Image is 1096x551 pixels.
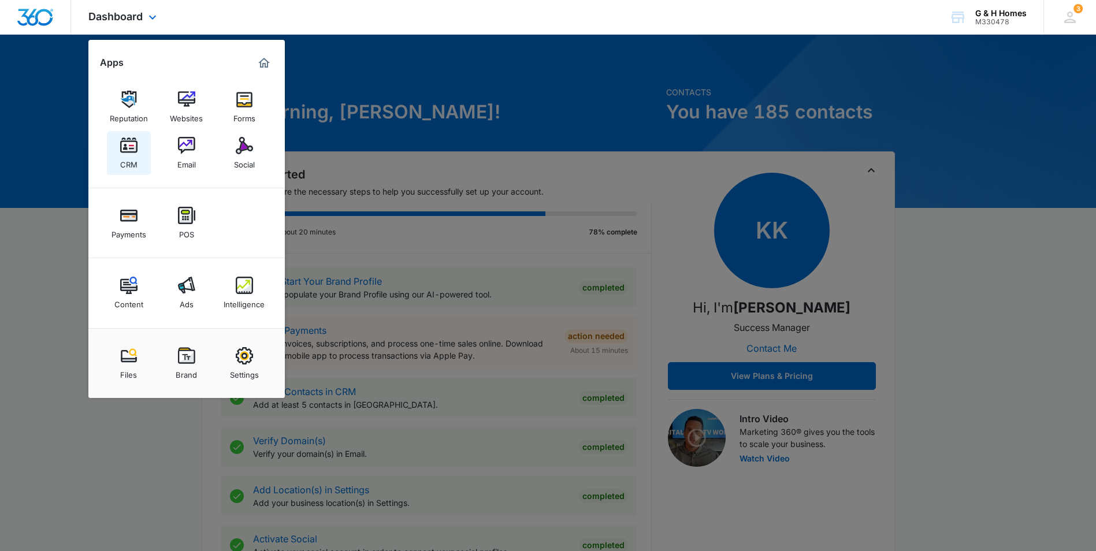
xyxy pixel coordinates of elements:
a: Payments [107,201,151,245]
div: Forms [233,108,255,123]
div: Social [234,154,255,169]
a: Intelligence [222,271,266,315]
a: Content [107,271,151,315]
a: Brand [165,341,209,385]
div: POS [179,224,194,239]
div: Files [120,364,137,379]
div: CRM [120,154,138,169]
div: account id [975,18,1027,26]
a: Files [107,341,151,385]
div: Websites [170,108,203,123]
div: Settings [230,364,259,379]
a: Social [222,131,266,175]
div: Intelligence [224,294,265,309]
a: Forms [222,85,266,129]
a: Settings [222,341,266,385]
a: Ads [165,271,209,315]
div: Email [177,154,196,169]
a: POS [165,201,209,245]
a: Marketing 360® Dashboard [255,54,273,72]
a: Reputation [107,85,151,129]
span: 3 [1073,4,1083,13]
div: Ads [180,294,194,309]
div: Reputation [110,108,148,123]
a: CRM [107,131,151,175]
div: notifications count [1073,4,1083,13]
div: Payments [112,224,146,239]
span: Dashboard [88,10,143,23]
h2: Apps [100,57,124,68]
a: Email [165,131,209,175]
div: Content [114,294,143,309]
div: account name [975,9,1027,18]
a: Websites [165,85,209,129]
div: Brand [176,364,197,379]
